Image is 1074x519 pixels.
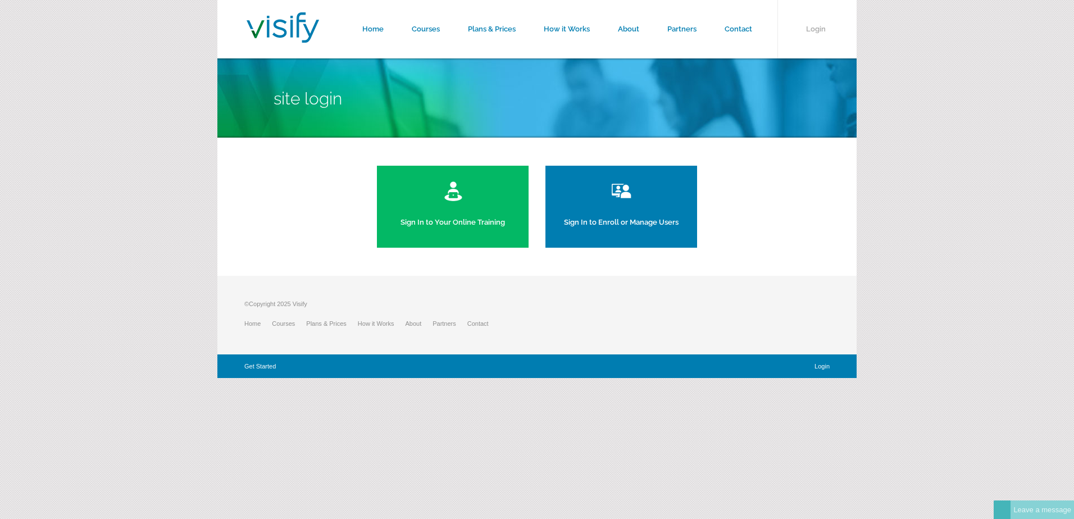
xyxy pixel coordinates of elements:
a: Visify Training [247,30,319,46]
div: Leave a message [1011,500,1074,519]
img: manage users [609,180,634,202]
span: Copyright 2025 Visify [249,301,307,307]
span: Site Login [274,89,342,108]
a: Sign In to Your Online Training [377,166,529,248]
a: Login [814,363,830,370]
img: Offline [997,505,1007,515]
p: © [244,298,500,315]
a: Get Started [244,363,276,370]
a: Partners [433,320,467,327]
a: Home [244,320,272,327]
a: Contact [467,320,500,327]
a: Courses [272,320,306,327]
a: Sign In to Enroll or Manage Users [545,166,697,248]
a: Plans & Prices [306,320,358,327]
a: How it Works [358,320,406,327]
img: training [443,180,463,202]
img: Visify Training [247,12,319,43]
a: About [405,320,433,327]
